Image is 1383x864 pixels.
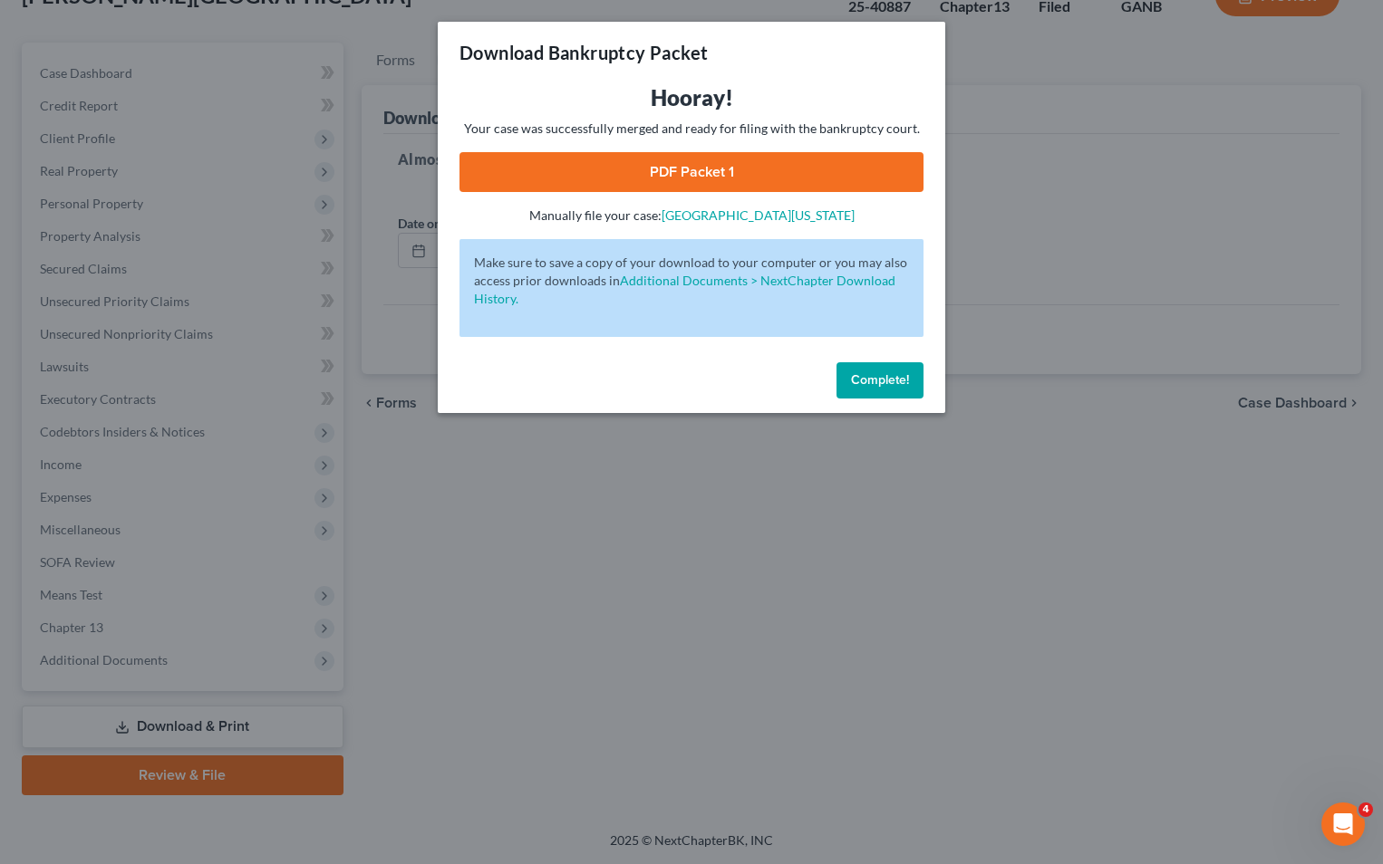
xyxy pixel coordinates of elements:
[474,273,895,306] a: Additional Documents > NextChapter Download History.
[1359,802,1373,817] span: 4
[459,83,924,112] h3: Hooray!
[662,207,855,223] a: [GEOGRAPHIC_DATA][US_STATE]
[459,206,924,225] p: Manually file your case:
[459,120,924,138] p: Your case was successfully merged and ready for filing with the bankruptcy court.
[474,254,909,308] p: Make sure to save a copy of your download to your computer or you may also access prior downloads in
[851,372,909,388] span: Complete!
[1321,802,1365,846] iframe: Intercom live chat
[459,40,708,65] h3: Download Bankruptcy Packet
[837,362,924,398] button: Complete!
[459,152,924,192] a: PDF Packet 1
